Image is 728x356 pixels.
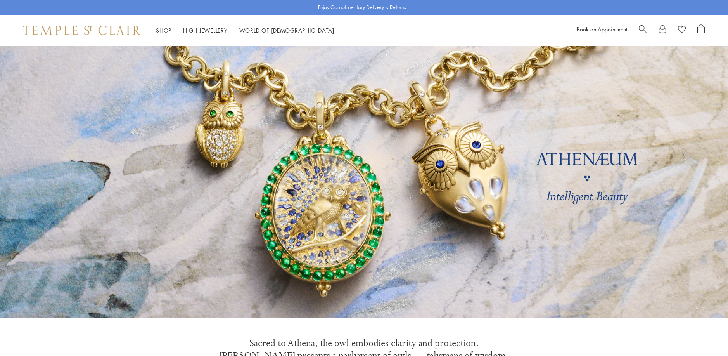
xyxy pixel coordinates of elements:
[577,25,627,33] a: Book an Appointment
[697,24,705,36] a: Open Shopping Bag
[239,26,334,34] a: World of [DEMOGRAPHIC_DATA]World of [DEMOGRAPHIC_DATA]
[183,26,228,34] a: High JewelleryHigh Jewellery
[156,26,334,35] nav: Main navigation
[23,26,140,35] img: Temple St. Clair
[689,320,720,348] iframe: Gorgias live chat messenger
[318,3,406,11] p: Enjoy Complimentary Delivery & Returns
[156,26,171,34] a: ShopShop
[678,24,686,36] a: View Wishlist
[639,24,647,36] a: Search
